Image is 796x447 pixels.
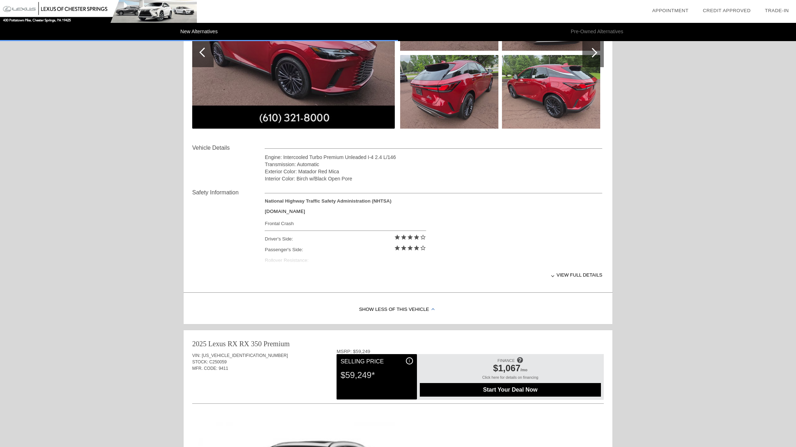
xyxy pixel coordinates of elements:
img: image.aspx [400,55,498,129]
div: Transmission: Automatic [265,161,602,168]
div: Selling Price [340,357,413,366]
a: Credit Approved [703,8,751,13]
i: star [401,245,407,251]
i: star [413,234,420,240]
strong: National Highway Traffic Safety Administration (NHTSA) [265,198,391,204]
div: View full details [265,266,602,284]
div: MSRP: $59,249 [337,349,604,354]
div: Show Less of this Vehicle [184,295,612,324]
i: star [407,245,413,251]
div: Safety Information [192,188,265,197]
span: MFR. CODE: [192,366,218,371]
span: FINANCE [498,358,515,363]
div: /mo [423,363,597,375]
div: Engine: Intercooled Turbo Premium Unleaded I-4 2.4 L/146 [265,154,602,161]
span: 9411 [219,366,228,371]
a: Trade-In [765,8,789,13]
i: star_border [420,234,426,240]
div: Driver's Side: [265,234,426,244]
div: Frontal Crash [265,219,426,228]
span: VIN: [192,353,200,358]
a: Appointment [652,8,688,13]
i: star_border [420,245,426,251]
span: [US_VEHICLE_IDENTIFICATION_NUMBER] [202,353,288,358]
div: i [406,357,413,364]
i: star [394,245,401,251]
li: Pre-Owned Alternatives [398,23,796,41]
img: image.aspx [502,55,600,129]
span: Start Your Deal Now [429,387,592,393]
div: Vehicle Details [192,144,265,152]
i: star [413,245,420,251]
div: Quoted on [DATE] 6:22:19 PM [192,382,604,394]
div: 2025 Lexus RX [192,339,238,349]
span: C250059 [209,359,227,364]
span: $1,067 [493,363,520,373]
span: STOCK: [192,359,208,364]
i: star [407,234,413,240]
div: Passenger's Side: [265,244,426,255]
i: star [401,234,407,240]
i: star [394,234,401,240]
div: $59,249* [340,366,413,384]
div: Exterior Color: Matador Red Mica [265,168,602,175]
div: Interior Color: Birch w/Black Open Pore [265,175,602,182]
div: RX 350 Premium [239,339,290,349]
div: Click here for details on financing [420,375,601,383]
a: [DOMAIN_NAME] [265,209,305,214]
